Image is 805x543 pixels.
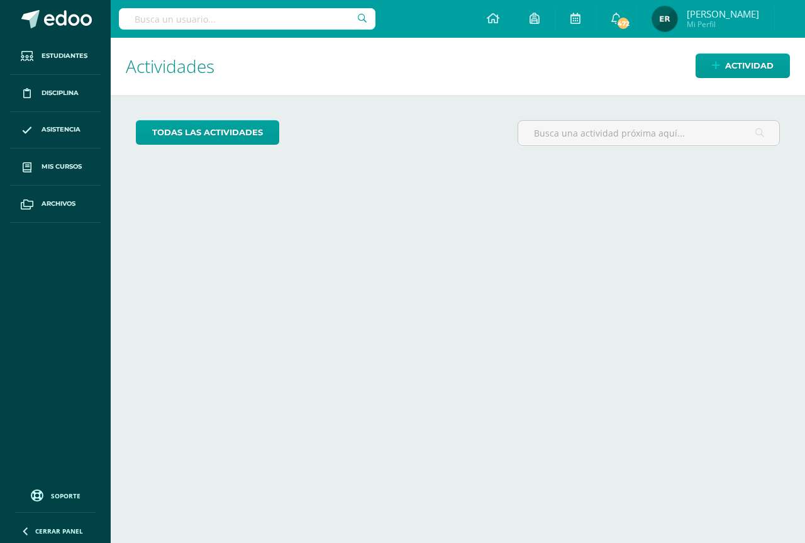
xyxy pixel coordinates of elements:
[10,38,101,75] a: Estudiantes
[652,6,677,31] img: 5c384eb2ea0174d85097e364ebdd71e5.png
[119,8,375,30] input: Busca un usuario...
[616,16,630,30] span: 472
[10,186,101,223] a: Archivos
[687,8,759,20] span: [PERSON_NAME]
[51,491,80,500] span: Soporte
[42,199,75,209] span: Archivos
[10,112,101,149] a: Asistencia
[696,53,790,78] a: Actividad
[136,120,279,145] a: todas las Actividades
[42,162,82,172] span: Mis cursos
[42,51,87,61] span: Estudiantes
[10,148,101,186] a: Mis cursos
[518,121,779,145] input: Busca una actividad próxima aquí...
[15,486,96,503] a: Soporte
[10,75,101,112] a: Disciplina
[42,88,79,98] span: Disciplina
[126,38,790,95] h1: Actividades
[687,19,759,30] span: Mi Perfil
[35,527,83,535] span: Cerrar panel
[725,54,774,77] span: Actividad
[42,125,80,135] span: Asistencia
